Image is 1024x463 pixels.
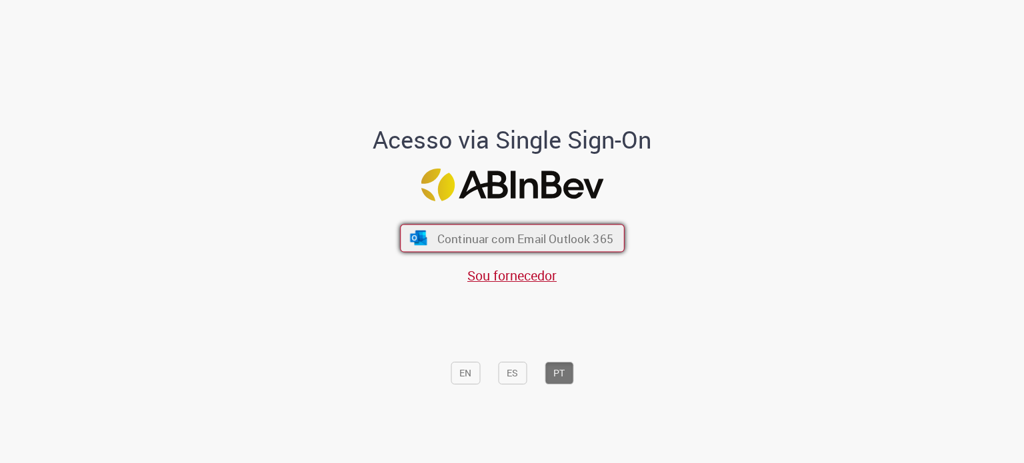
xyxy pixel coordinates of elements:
span: Continuar com Email Outlook 365 [437,231,613,246]
button: PT [545,362,573,384]
a: Sou fornecedor [467,266,557,284]
button: ES [498,362,527,384]
img: Logo ABInBev [421,169,603,201]
button: ícone Azure/Microsoft 360 Continuar com Email Outlook 365 [400,225,625,252]
img: ícone Azure/Microsoft 360 [409,231,428,246]
button: EN [451,362,480,384]
h1: Acesso via Single Sign-On [327,127,697,153]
